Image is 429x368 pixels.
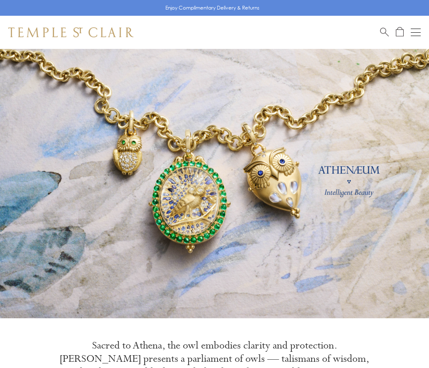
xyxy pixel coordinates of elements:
button: Open navigation [411,27,421,37]
p: Enjoy Complimentary Delivery & Returns [165,4,259,12]
a: Open Shopping Bag [396,27,404,37]
img: Temple St. Clair [8,27,133,37]
a: Search [380,27,389,37]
